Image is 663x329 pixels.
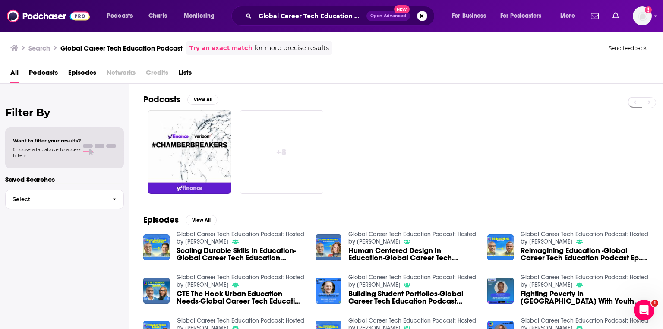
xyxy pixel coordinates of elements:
[10,66,19,83] a: All
[13,138,81,144] span: Want to filter your results?
[240,6,443,26] div: Search podcasts, credits, & more...
[107,66,136,83] span: Networks
[240,110,324,194] a: +8
[177,290,305,305] a: CTE The Hook Urban Education Needs-Global Career Tech Education Podcast Ep.68
[587,9,602,23] a: Show notifications dropdown
[651,300,658,307] span: 1
[521,247,649,262] span: Reimagining Education -Global Career Tech Education Podcast Ep. 61 with [PERSON_NAME]
[487,278,514,304] img: Fighting Poverty In East Africa With Youth Career Education-Global Career Tech Education Podcast ...
[189,43,253,53] a: Try an exact match
[5,106,124,119] h2: Filter By
[187,95,218,105] button: View All
[394,5,410,13] span: New
[146,66,168,83] span: Credits
[184,10,215,22] span: Monitoring
[177,274,304,288] a: Global Career Tech Education Podcast: Hosted by Sylvester Chisom
[316,278,342,304] img: Building Student Portfolios-Global Career Tech Education Podcast Ep.35 w/Peter Hostrawser
[348,247,477,262] a: Human Centered Design In Education-Global Career Tech Education Podcast Ep. 66
[143,94,180,105] h2: Podcasts
[316,234,342,261] img: Human Centered Design In Education-Global Career Tech Education Podcast Ep. 66
[179,66,192,83] a: Lists
[521,247,649,262] a: Reimagining Education -Global Career Tech Education Podcast Ep. 61 with Tremain Holloway
[446,9,497,23] button: open menu
[348,274,476,288] a: Global Career Tech Education Podcast: Hosted by Sylvester Chisom
[143,215,217,225] a: EpisodesView All
[521,274,648,288] a: Global Career Tech Education Podcast: Hosted by Sylvester Chisom
[13,146,81,158] span: Choose a tab above to access filters.
[7,8,90,24] img: Podchaser - Follow, Share and Rate Podcasts
[348,231,476,245] a: Global Career Tech Education Podcast: Hosted by Sylvester Chisom
[255,9,366,23] input: Search podcasts, credits, & more...
[143,9,172,23] a: Charts
[645,6,652,13] svg: Add a profile image
[101,9,144,23] button: open menu
[177,247,305,262] a: Scaling Durable Skills In Education-Global Career Tech Education Podcast Ep.56
[143,94,218,105] a: PodcastsView All
[366,11,410,21] button: Open AdvancedNew
[29,66,58,83] a: Podcasts
[177,231,304,245] a: Global Career Tech Education Podcast: Hosted by Sylvester Chisom
[143,234,170,261] img: Scaling Durable Skills In Education-Global Career Tech Education Podcast Ep.56
[6,196,105,202] span: Select
[633,6,652,25] button: Show profile menu
[633,6,652,25] span: Logged in as rpearson
[186,215,217,225] button: View All
[5,175,124,183] p: Saved Searches
[178,9,226,23] button: open menu
[143,278,170,304] img: CTE The Hook Urban Education Needs-Global Career Tech Education Podcast Ep.68
[107,10,133,22] span: Podcasts
[521,290,649,305] a: Fighting Poverty In East Africa With Youth Career Education-Global Career Tech Education Podcast ...
[606,44,649,52] button: Send feedback
[5,190,124,209] button: Select
[68,66,96,83] a: Episodes
[560,10,575,22] span: More
[633,6,652,25] img: User Profile
[60,44,183,52] h3: Global Career Tech Education Podcast
[452,10,486,22] span: For Business
[500,10,542,22] span: For Podcasters
[370,14,406,18] span: Open Advanced
[634,300,654,320] iframe: Intercom live chat
[554,9,586,23] button: open menu
[521,231,648,245] a: Global Career Tech Education Podcast: Hosted by Sylvester Chisom
[28,44,50,52] h3: Search
[143,215,179,225] h2: Episodes
[521,290,649,305] span: Fighting Poverty In [GEOGRAPHIC_DATA] With Youth Career Education-Global Career Tech Education Po...
[348,290,477,305] a: Building Student Portfolios-Global Career Tech Education Podcast Ep.35 w/Peter Hostrawser
[348,290,477,305] span: Building Student Portfolios-Global Career Tech Education Podcast Ep.35 w/[PERSON_NAME]
[148,10,167,22] span: Charts
[487,234,514,261] img: Reimagining Education -Global Career Tech Education Podcast Ep. 61 with Tremain Holloway
[495,9,554,23] button: open menu
[254,43,329,53] span: for more precise results
[609,9,622,23] a: Show notifications dropdown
